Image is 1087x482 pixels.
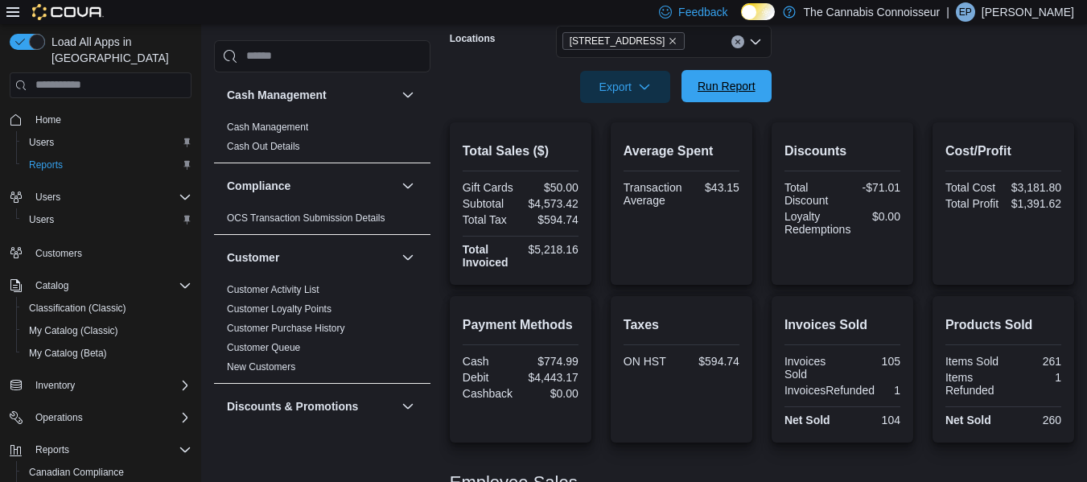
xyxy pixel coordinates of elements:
[398,248,418,267] button: Customer
[29,109,191,130] span: Home
[227,249,279,266] h3: Customer
[227,323,345,334] a: Customer Purchase History
[463,315,578,335] h2: Payment Methods
[227,141,300,152] a: Cash Out Details
[524,371,578,384] div: $4,443.17
[524,355,578,368] div: $774.99
[678,4,727,20] span: Feedback
[982,2,1074,22] p: [PERSON_NAME]
[784,414,830,426] strong: Net Sold
[945,355,1000,368] div: Items Sold
[23,133,60,152] a: Users
[784,315,900,335] h2: Invoices Sold
[463,355,517,368] div: Cash
[945,414,991,426] strong: Net Sold
[29,302,126,315] span: Classification (Classic)
[23,321,125,340] a: My Catalog (Classic)
[29,276,191,295] span: Catalog
[227,342,300,353] a: Customer Queue
[1007,197,1061,210] div: $1,391.62
[524,181,578,194] div: $50.00
[35,113,61,126] span: Home
[857,210,900,223] div: $0.00
[698,78,756,94] span: Run Report
[741,3,775,20] input: Dark Mode
[846,414,900,426] div: 104
[741,20,742,21] span: Dark Mode
[29,440,191,459] span: Reports
[29,242,191,262] span: Customers
[450,32,496,45] label: Locations
[45,34,191,66] span: Load All Apps in [GEOGRAPHIC_DATA]
[23,463,191,482] span: Canadian Compliance
[23,463,130,482] a: Canadian Compliance
[846,355,900,368] div: 105
[16,297,198,319] button: Classification (Classic)
[227,140,300,153] span: Cash Out Details
[227,122,308,133] a: Cash Management
[23,299,133,318] a: Classification (Classic)
[35,247,82,260] span: Customers
[463,181,517,194] div: Gift Cards
[214,117,430,163] div: Cash Management
[23,299,191,318] span: Classification (Classic)
[945,371,1000,397] div: Items Refunded
[35,443,69,456] span: Reports
[214,280,430,383] div: Customer
[398,397,418,416] button: Discounts & Promotions
[23,210,60,229] a: Users
[227,398,358,414] h3: Discounts & Promotions
[945,197,1000,210] div: Total Profit
[29,440,76,459] button: Reports
[3,374,198,397] button: Inventory
[35,279,68,292] span: Catalog
[959,2,972,22] span: EP
[23,210,191,229] span: Users
[784,384,875,397] div: InvoicesRefunded
[227,87,327,103] h3: Cash Management
[1007,181,1061,194] div: $3,181.80
[524,387,578,400] div: $0.00
[227,178,290,194] h3: Compliance
[3,439,198,461] button: Reports
[3,108,198,131] button: Home
[624,181,682,207] div: Transaction Average
[624,355,678,368] div: ON HST
[562,32,686,50] span: 2-1874 Scugog Street
[731,35,744,48] button: Clear input
[23,155,69,175] a: Reports
[29,159,63,171] span: Reports
[956,2,975,22] div: Elysha Park
[227,121,308,134] span: Cash Management
[580,71,670,103] button: Export
[463,213,517,226] div: Total Tax
[524,197,578,210] div: $4,573.42
[227,87,395,103] button: Cash Management
[23,133,191,152] span: Users
[463,387,517,400] div: Cashback
[570,33,665,49] span: [STREET_ADDRESS]
[3,186,198,208] button: Users
[1007,414,1061,426] div: 260
[881,384,900,397] div: 1
[227,341,300,354] span: Customer Queue
[784,181,839,207] div: Total Discount
[1007,355,1061,368] div: 261
[35,411,83,424] span: Operations
[227,178,395,194] button: Compliance
[16,208,198,231] button: Users
[23,155,191,175] span: Reports
[32,4,104,20] img: Cova
[784,355,839,381] div: Invoices Sold
[29,213,54,226] span: Users
[35,379,75,392] span: Inventory
[804,2,941,22] p: The Cannabis Connoisseur
[29,324,118,337] span: My Catalog (Classic)
[784,142,900,161] h2: Discounts
[227,361,295,373] a: New Customers
[29,466,124,479] span: Canadian Compliance
[227,303,331,315] a: Customer Loyalty Points
[35,191,60,204] span: Users
[524,243,578,256] div: $5,218.16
